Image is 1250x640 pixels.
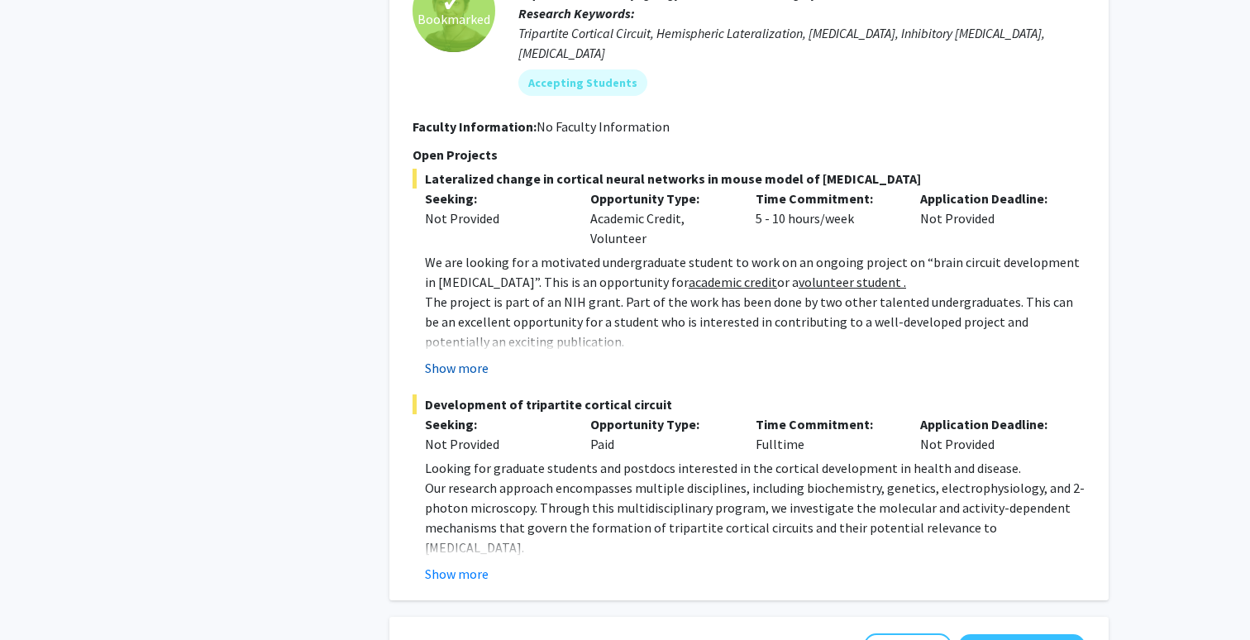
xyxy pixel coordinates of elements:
p: Seeking: [425,189,565,208]
div: Not Provided [908,189,1073,248]
u: academic credit [689,274,777,290]
div: 5 - 10 hours/week [743,189,909,248]
button: Show more [425,358,489,378]
span: Lateralized change in cortical neural networks in mouse model of [MEDICAL_DATA] [413,169,1085,189]
p: Opportunity Type: [590,414,731,434]
p: Seeking: [425,414,565,434]
span: Development of tripartite cortical circuit [413,394,1085,414]
p: We are looking for a motivated undergraduate student to work on an ongoing project on “brain circ... [425,252,1085,292]
p: Open Projects [413,145,1085,165]
p: Application Deadline: [920,414,1061,434]
p: Time Commitment: [756,414,896,434]
p: Our research approach encompasses multiple disciplines, including biochemistry, genetics, electro... [425,478,1085,557]
span: No Faculty Information [537,118,670,135]
div: Tripartite Cortical Circuit, Hemispheric Lateralization, [MEDICAL_DATA], Inhibitory [MEDICAL_DATA... [518,23,1085,63]
p: Opportunity Type: [590,189,731,208]
span: Bookmarked [417,9,490,29]
b: Research Keywords: [518,5,635,21]
p: Time Commitment: [756,189,896,208]
div: Not Provided [425,208,565,228]
div: Not Provided [908,414,1073,454]
div: Paid [578,414,743,454]
mat-chip: Accepting Students [518,69,647,96]
u: volunteer student . [799,274,906,290]
p: Application Deadline: [920,189,1061,208]
p: Looking for graduate students and postdocs interested in the cortical development in health and d... [425,458,1085,478]
b: Faculty Information: [413,118,537,135]
div: Academic Credit, Volunteer [578,189,743,248]
p: The project is part of an NIH grant. Part of the work has been done by two other talented undergr... [425,292,1085,351]
iframe: Chat [12,566,70,628]
div: Not Provided [425,434,565,454]
button: Show more [425,564,489,584]
div: Fulltime [743,414,909,454]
